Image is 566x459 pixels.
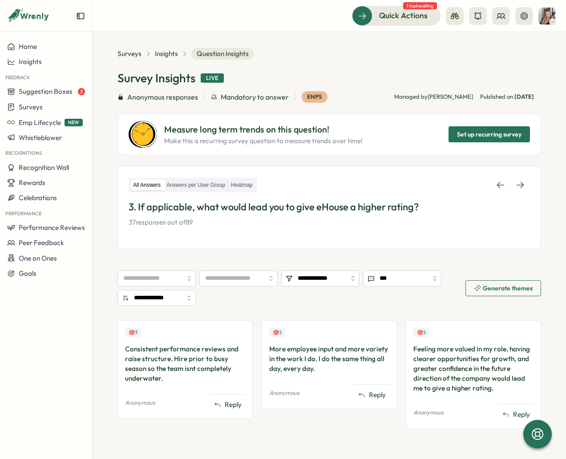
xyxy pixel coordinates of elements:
[164,180,228,191] label: Answers per User Group
[129,200,530,214] p: 3. If applicable, what would lead you to give eHouse a higher rating?
[355,388,389,402] button: Reply
[127,92,198,103] span: Anonymous responses
[201,73,224,83] div: Live
[514,93,534,100] span: [DATE]
[19,163,69,172] span: Recognition Wall
[155,49,178,59] a: Insights
[19,193,57,202] span: Celebrations
[221,92,289,103] span: Mandatory to answer
[129,217,530,227] p: 37 responses out of 89
[19,87,73,96] span: Suggestion Boxes
[65,119,83,126] span: NEW
[125,328,141,337] div: Upvotes
[352,6,441,25] button: Quick Actions
[19,118,61,127] span: Emp Lifecycle
[19,254,57,262] span: One on Ones
[269,328,285,337] div: Upvotes
[117,70,195,86] h1: Survey Insights
[76,12,85,20] button: Expand sidebar
[19,57,42,66] span: Insights
[379,10,428,21] span: Quick Actions
[403,2,437,9] span: 1 task waiting
[125,344,245,383] div: Consistent performance reviews and raise structure. Hire prior to busy season so the team isnt co...
[394,93,473,101] p: Managed by
[457,127,522,142] span: Set up recurring survey
[125,399,155,407] p: Anonymous
[19,223,85,232] span: Performance Reviews
[164,136,363,146] p: Make this a recurring survey question to measure trends over time!
[538,8,555,24] img: Chris Quinn
[480,93,534,101] span: Published on
[428,93,473,100] span: [PERSON_NAME]
[19,42,37,51] span: Home
[164,123,363,137] p: Measure long term trends on this question!
[19,133,62,142] span: Whistleblower
[413,344,534,393] div: Feeling more valued in my role, having clearer opportunities for growth, and greater confidence i...
[19,103,43,111] span: Surveys
[269,389,299,397] p: Anonymous
[369,390,386,400] span: Reply
[483,285,533,291] span: Generate themes
[413,328,429,337] div: Upvotes
[130,180,163,191] label: All Answers
[449,126,530,142] button: Set up recurring survey
[225,400,242,410] span: Reply
[210,398,245,411] button: Reply
[228,180,255,191] label: Heatmap
[499,408,534,421] button: Reply
[19,238,64,247] span: Peer Feedback
[302,91,327,103] div: eNPS
[269,344,389,374] div: More employee input and more variety in the work I do. I do the same thing all day, every day.
[513,410,530,419] span: Reply
[465,280,541,296] button: Generate themes
[78,88,85,95] span: 3
[117,49,141,59] a: Surveys
[191,48,254,60] span: Question Insights
[413,409,444,417] p: Anonymous
[19,178,45,187] span: Rewards
[19,269,36,278] span: Goals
